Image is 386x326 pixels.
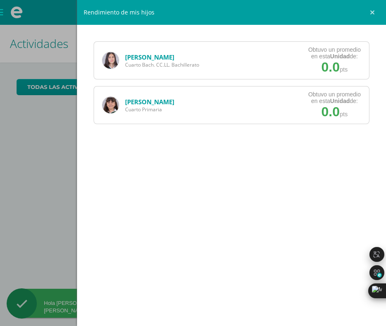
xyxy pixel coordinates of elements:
[102,52,119,69] img: 28dcaf0564546f3b04637ef96f73303c.png
[125,53,174,61] a: [PERSON_NAME]
[125,61,199,68] span: Cuarto Bach. CC.LL. Bachillerato
[330,53,350,60] strong: Unidad
[102,97,119,113] img: dbf50300ce3f68b176f6b4d7246f8a72.png
[308,46,361,60] div: Obtuvo un promedio en esta de:
[125,98,174,106] a: [PERSON_NAME]
[321,60,340,74] span: 0.0
[330,98,350,104] strong: Unidad
[321,104,340,119] span: 0.0
[125,106,174,113] span: Cuarto Primaria
[340,66,347,73] span: pts
[308,91,361,104] div: Obtuvo un promedio en esta de:
[340,111,347,117] span: pts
